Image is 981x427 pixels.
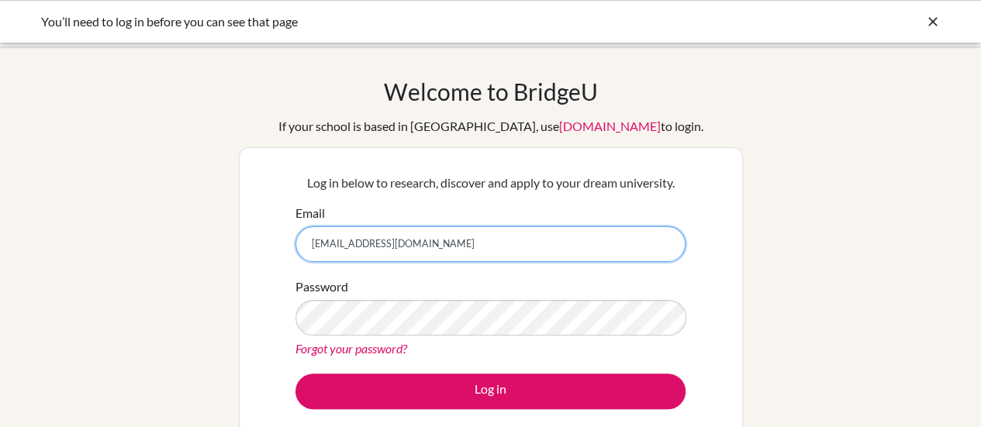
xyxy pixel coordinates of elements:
label: Email [295,204,325,222]
div: If your school is based in [GEOGRAPHIC_DATA], use to login. [278,117,703,136]
button: Log in [295,374,686,409]
label: Password [295,277,348,296]
h1: Welcome to BridgeU [384,77,598,105]
p: Log in below to research, discover and apply to your dream university. [295,174,686,192]
div: You’ll need to log in before you can see that page [41,12,708,31]
a: [DOMAIN_NAME] [559,119,661,133]
a: Forgot your password? [295,341,407,356]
